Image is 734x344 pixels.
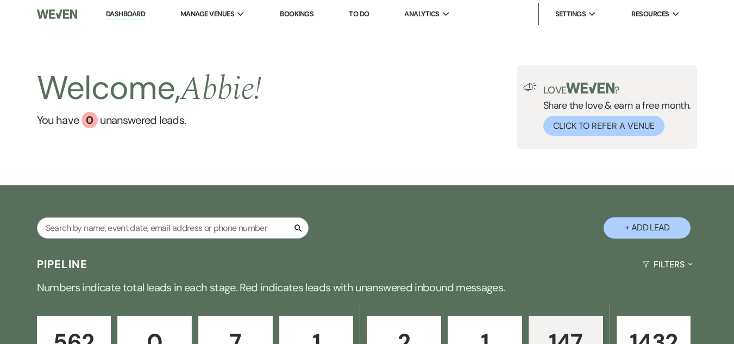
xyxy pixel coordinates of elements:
h3: Pipeline [37,257,88,272]
a: Dashboard [106,9,145,20]
button: + Add Lead [604,217,691,239]
a: To Do [349,9,369,18]
h2: Welcome, [37,65,262,112]
div: 0 [81,112,98,128]
img: Weven Logo [37,3,78,26]
button: Filters [638,250,697,279]
span: Manage Venues [180,9,234,20]
input: Search by name, event date, email address or phone number [37,217,309,239]
button: Click to Refer a Venue [543,116,664,136]
a: You have 0 unanswered leads. [37,112,262,128]
p: Love ? [543,83,691,95]
a: Bookings [280,9,313,18]
span: Abbie ! [180,64,261,114]
span: Settings [555,9,586,20]
img: loud-speaker-illustration.svg [523,83,537,91]
span: Analytics [404,9,439,20]
div: Share the love & earn a free month. [537,83,691,136]
span: Resources [631,9,669,20]
img: weven-logo-green.svg [566,83,614,93]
